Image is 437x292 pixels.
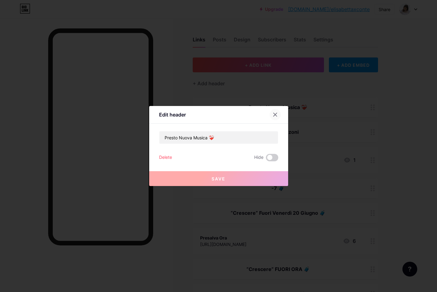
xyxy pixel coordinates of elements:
div: Delete [159,154,172,161]
div: Edit header [159,111,186,118]
span: Hide [254,154,263,161]
span: Save [212,176,225,181]
button: Save [149,171,288,186]
input: Title [159,131,278,144]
